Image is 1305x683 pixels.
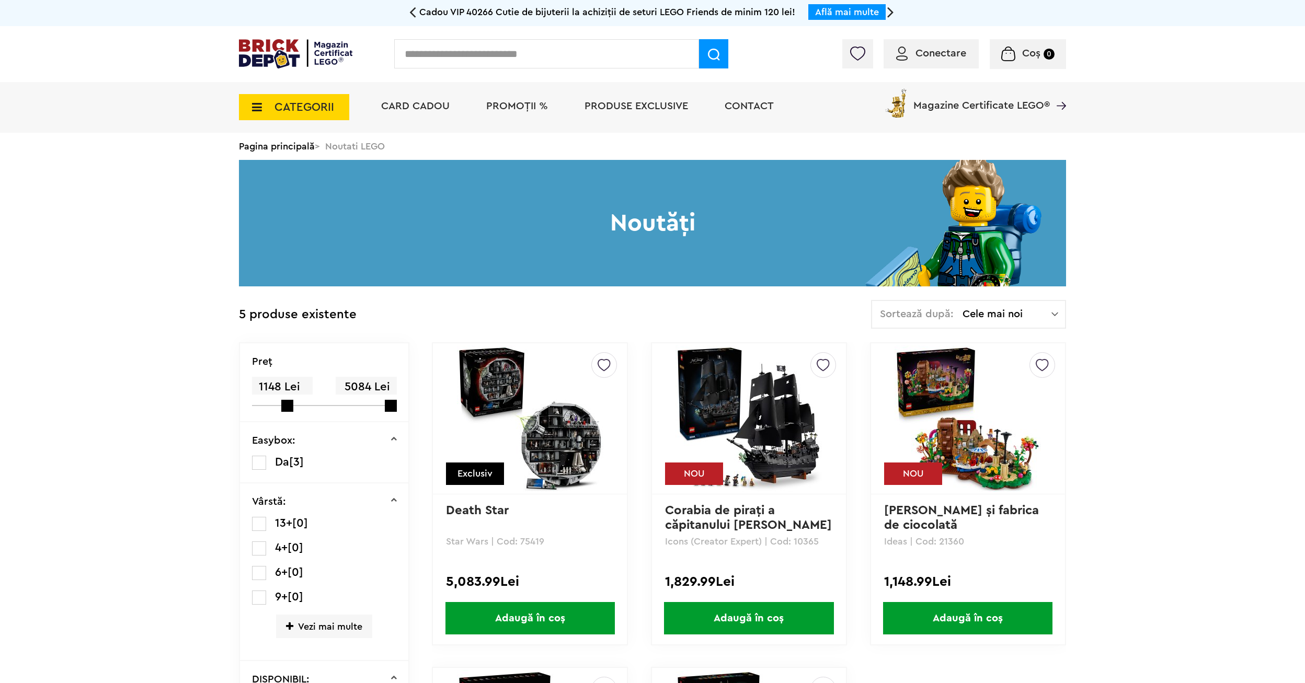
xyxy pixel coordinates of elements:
span: Cele mai noi [963,309,1051,319]
a: Află mai multe [815,7,879,17]
span: 9+ [275,591,288,603]
span: Vezi mai multe [276,615,372,638]
span: 1148 Lei [252,377,313,397]
a: Death Star [446,504,509,517]
div: NOU [884,462,942,485]
span: 6+ [275,566,288,578]
a: Conectare [896,48,966,59]
a: Produse exclusive [585,101,688,111]
a: Adaugă în coș [652,602,846,634]
a: Adaugă în coș [433,602,627,634]
span: [3] [289,456,304,468]
a: Corabia de piraţi a căpitanului [PERSON_NAME] [665,504,832,531]
div: > Noutati LEGO [239,133,1066,160]
span: Da [275,456,289,468]
a: Magazine Certificate LEGO® [1050,87,1066,97]
span: Cadou VIP 40266 Cutie de bijuterii la achiziții de seturi LEGO Friends de minim 120 lei! [419,7,795,17]
p: Vârstă: [252,496,286,507]
div: 5 produse existente [239,300,357,330]
div: 1,148.99Lei [884,575,1052,588]
div: NOU [665,462,723,485]
span: Adaugă în coș [883,602,1052,634]
span: Sortează după: [880,309,954,319]
a: PROMOȚII % [486,101,548,111]
span: [0] [288,542,303,553]
span: CATEGORII [274,101,334,113]
span: Coș [1022,48,1040,59]
span: Conectare [915,48,966,59]
p: Easybox: [252,435,295,446]
span: [0] [292,517,308,529]
span: [0] [288,591,303,603]
span: [0] [288,566,303,578]
span: Magazine Certificate LEGO® [913,87,1050,111]
small: 0 [1044,49,1055,60]
p: Icons (Creator Expert) | Cod: 10365 [665,537,833,546]
span: 13+ [275,517,292,529]
img: Corabia de piraţi a căpitanului Jack Sparrow [676,345,822,492]
div: Exclusiv [446,462,504,485]
p: Star Wars | Cod: 75419 [446,537,614,546]
span: Adaugă în coș [664,602,833,634]
p: Ideas | Cod: 21360 [884,537,1052,546]
a: Card Cadou [381,101,450,111]
a: Adaugă în coș [871,602,1065,634]
a: Contact [725,101,774,111]
img: Willy Wonka şi fabrica de ciocolată [895,345,1041,492]
div: 5,083.99Lei [446,575,614,588]
span: Adaugă în coș [445,602,615,634]
a: [PERSON_NAME] şi fabrica de ciocolată [884,504,1043,531]
img: Death Star [457,345,603,492]
span: 4+ [275,542,288,553]
p: Preţ [252,356,272,367]
a: Pagina principală [239,142,315,151]
span: 5084 Lei [336,377,396,397]
div: 1,829.99Lei [665,575,833,588]
h1: Noutăți [239,160,1066,286]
